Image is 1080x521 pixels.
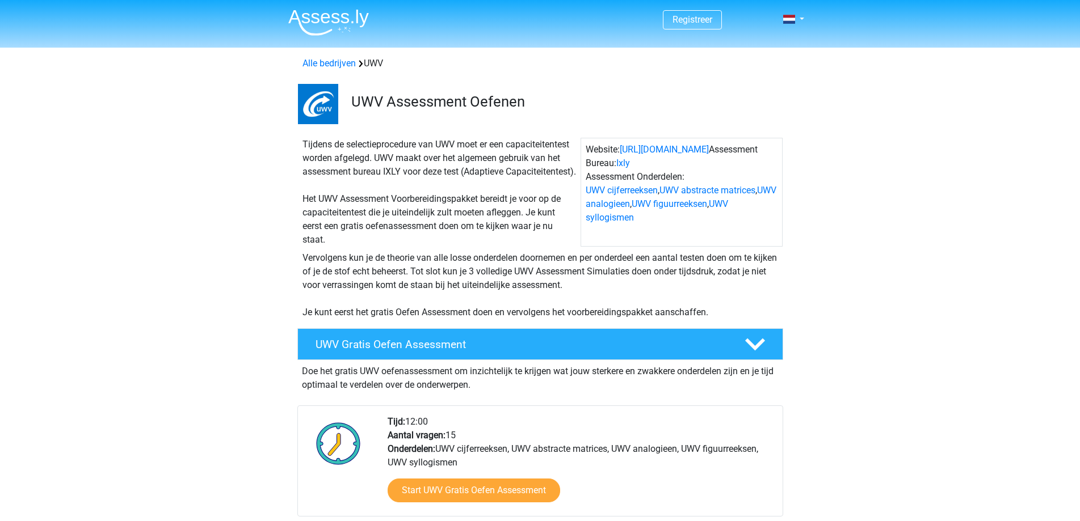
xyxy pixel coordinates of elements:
[659,185,755,196] a: UWV abstracte matrices
[298,138,581,247] div: Tijdens de selectieprocedure van UWV moet er een capaciteitentest worden afgelegd. UWV maakt over...
[310,415,367,472] img: Klok
[316,338,726,351] h4: UWV Gratis Oefen Assessment
[379,415,782,516] div: 12:00 15 UWV cijferreeksen, UWV abstracte matrices, UWV analogieen, UWV figuurreeksen, UWV syllog...
[293,328,788,360] a: UWV Gratis Oefen Assessment
[302,58,356,69] a: Alle bedrijven
[388,443,435,454] b: Onderdelen:
[351,93,774,111] h3: UWV Assessment Oefenen
[388,430,446,440] b: Aantal vragen:
[388,478,560,502] a: Start UWV Gratis Oefen Assessment
[620,144,709,155] a: [URL][DOMAIN_NAME]
[388,416,405,427] b: Tijd:
[298,57,783,70] div: UWV
[616,158,630,168] a: Ixly
[298,251,783,319] div: Vervolgens kun je de theorie van alle losse onderdelen doornemen en per onderdeel een aantal test...
[632,198,707,209] a: UWV figuurreeksen
[288,9,369,36] img: Assessly
[581,138,783,247] div: Website: Assessment Bureau: Assessment Onderdelen: , , , ,
[673,14,712,25] a: Registreer
[297,360,783,392] div: Doe het gratis UWV oefenassessment om inzichtelijk te krijgen wat jouw sterkere en zwakkere onder...
[586,185,658,196] a: UWV cijferreeksen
